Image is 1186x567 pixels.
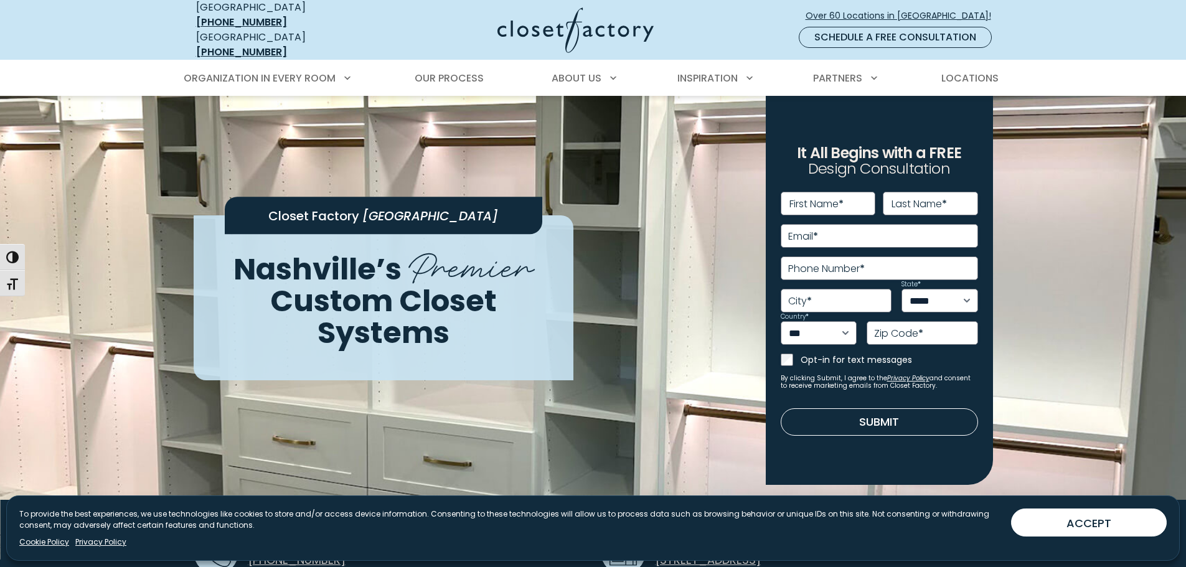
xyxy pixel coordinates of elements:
span: Organization in Every Room [184,71,336,85]
label: Last Name [892,199,947,209]
small: By clicking Submit, I agree to the and consent to receive marketing emails from Closet Factory. [781,375,978,390]
span: Inspiration [677,71,738,85]
span: Design Consultation [808,159,950,179]
label: City [788,296,812,306]
label: Phone Number [788,264,865,274]
span: Partners [813,71,862,85]
a: Over 60 Locations in [GEOGRAPHIC_DATA]! [805,5,1002,27]
a: Privacy Policy [887,373,930,383]
span: Nashville’s [233,248,402,290]
span: About Us [552,71,601,85]
span: Premier [408,235,534,292]
span: It All Begins with a FREE [797,143,961,163]
a: [PHONE_NUMBER] [196,45,287,59]
span: Closet Factory [268,207,359,225]
a: Schedule a Free Consultation [799,27,992,48]
span: Our Process [415,71,484,85]
a: Cookie Policy [19,537,69,548]
label: Zip Code [874,329,923,339]
p: To provide the best experiences, we use technologies like cookies to store and/or access device i... [19,508,1001,531]
nav: Primary Menu [175,61,1012,96]
button: ACCEPT [1011,508,1167,537]
label: State [901,281,921,288]
label: First Name [789,199,844,209]
span: Custom Closet Systems [270,280,497,354]
span: Over 60 Locations in [GEOGRAPHIC_DATA]! [806,9,1001,22]
label: Country [781,314,809,320]
img: Closet Factory Logo [497,7,654,53]
span: [GEOGRAPHIC_DATA] [362,207,498,225]
button: Submit [781,408,978,436]
label: Email [788,232,818,241]
a: [PHONE_NUMBER] [196,15,287,29]
div: [GEOGRAPHIC_DATA] [196,30,377,60]
label: Opt-in for text messages [801,354,978,366]
span: Locations [941,71,999,85]
a: Privacy Policy [75,537,126,548]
